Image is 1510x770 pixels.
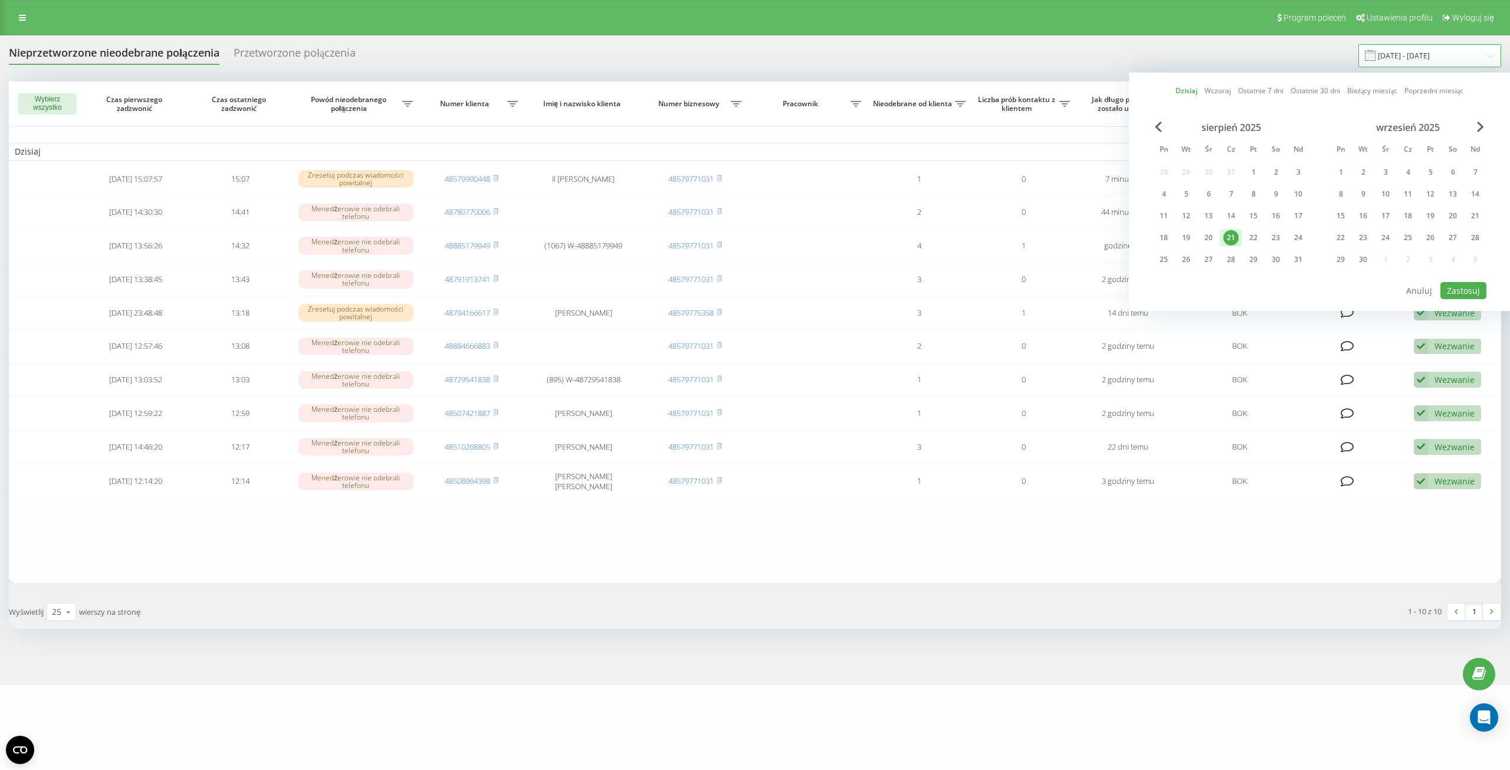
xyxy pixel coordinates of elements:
[1156,208,1171,224] div: 11
[971,364,1076,395] td: 0
[1287,207,1309,225] div: ndz 17 sie 2025
[298,304,413,322] div: Zresetuj podczas wiadomości powitalnej
[1076,163,1180,195] td: 7 minut temu
[1223,208,1239,224] div: 14
[9,47,219,65] div: Nieprzetworzone nieodebrane połączenia
[234,47,356,65] div: Przetworzone połączenia
[1355,186,1371,202] div: 9
[1283,13,1346,22] span: Program poleceń
[188,331,293,362] td: 13:08
[1355,230,1371,245] div: 23
[1246,230,1261,245] div: 22
[1330,251,1352,268] div: pon 29 wrz 2025
[1330,122,1486,133] div: wrzesień 2025
[1175,207,1197,225] div: wt 12 sie 2025
[1076,364,1180,395] td: 2 godziny temu
[1289,142,1307,159] abbr: niedziela
[1246,186,1261,202] div: 8
[668,441,714,452] a: 48579771031
[1423,230,1438,245] div: 26
[1086,95,1170,113] span: Jak długo połączenie zostało utracone
[84,364,188,395] td: [DATE] 13:03:52
[1201,252,1216,267] div: 27
[298,237,413,254] div: Menedżerowie nie odebrali telefonu
[1220,207,1242,225] div: czw 14 sie 2025
[1155,122,1162,132] span: Previous Month
[668,340,714,351] a: 48579771031
[84,196,188,228] td: [DATE] 14:30:30
[94,95,177,113] span: Czas pierwszego zadzwonić
[668,240,714,251] a: 48579771031
[445,340,490,351] a: 48884666883
[188,465,293,498] td: 12:14
[1468,186,1483,202] div: 14
[1204,85,1231,96] a: Wczoraj
[1423,186,1438,202] div: 12
[1397,185,1419,203] div: czw 11 wrz 2025
[867,230,971,261] td: 4
[1468,230,1483,245] div: 28
[1419,229,1442,247] div: pt 26 wrz 2025
[425,99,507,109] span: Numer klienta
[1333,186,1348,202] div: 8
[1287,251,1309,268] div: ndz 31 sie 2025
[445,374,490,385] a: 48729541838
[867,163,971,195] td: 1
[1291,186,1306,202] div: 10
[188,196,293,228] td: 14:41
[1287,229,1309,247] div: ndz 24 sie 2025
[1434,408,1475,419] div: Wezwanie
[1378,186,1393,202] div: 10
[1076,264,1180,295] td: 2 godziny temu
[1268,186,1283,202] div: 9
[198,95,281,113] span: Czas ostatniego zadzwonić
[445,240,490,251] a: 48885179949
[1434,340,1475,352] div: Wezwanie
[1242,163,1265,181] div: pt 1 sie 2025
[1419,163,1442,181] div: pt 5 wrz 2025
[1245,142,1262,159] abbr: piątek
[79,607,140,617] span: wierszy na stronę
[1180,331,1299,362] td: BOK
[1332,142,1350,159] abbr: poniedziałek
[971,196,1076,228] td: 0
[1287,185,1309,203] div: ndz 10 sie 2025
[1201,230,1216,245] div: 20
[298,270,413,288] div: Menedżerowie nie odebrali telefonu
[1242,207,1265,225] div: pt 15 sie 2025
[52,606,61,618] div: 25
[1076,331,1180,362] td: 2 godziny temu
[1468,165,1483,180] div: 7
[1466,142,1484,159] abbr: niedziela
[1176,85,1197,96] a: Dzisiaj
[668,173,714,184] a: 48579771031
[188,364,293,395] td: 13:03
[1220,185,1242,203] div: czw 7 sie 2025
[298,204,413,221] div: Menedżerowie nie odebrali telefonu
[1180,465,1299,498] td: BOK
[1452,13,1494,22] span: Wyloguj się
[1076,431,1180,463] td: 22 dni temu
[1464,185,1486,203] div: ndz 14 wrz 2025
[445,441,490,452] a: 48510268805
[1330,229,1352,247] div: pon 22 wrz 2025
[1434,441,1475,453] div: Wezwanie
[1423,208,1438,224] div: 19
[1265,207,1287,225] div: sob 16 sie 2025
[1468,208,1483,224] div: 21
[867,196,971,228] td: 2
[1175,251,1197,268] div: wt 26 sie 2025
[1445,186,1460,202] div: 13
[1265,163,1287,181] div: sob 2 sie 2025
[1355,252,1371,267] div: 30
[1265,251,1287,268] div: sob 30 sie 2025
[1374,229,1397,247] div: śr 24 wrz 2025
[1397,163,1419,181] div: czw 4 wrz 2025
[1397,229,1419,247] div: czw 25 wrz 2025
[668,374,714,385] a: 48579771031
[1330,163,1352,181] div: pon 1 wrz 2025
[1291,252,1306,267] div: 31
[1333,252,1348,267] div: 29
[84,398,188,429] td: [DATE] 12:59:22
[1179,252,1194,267] div: 26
